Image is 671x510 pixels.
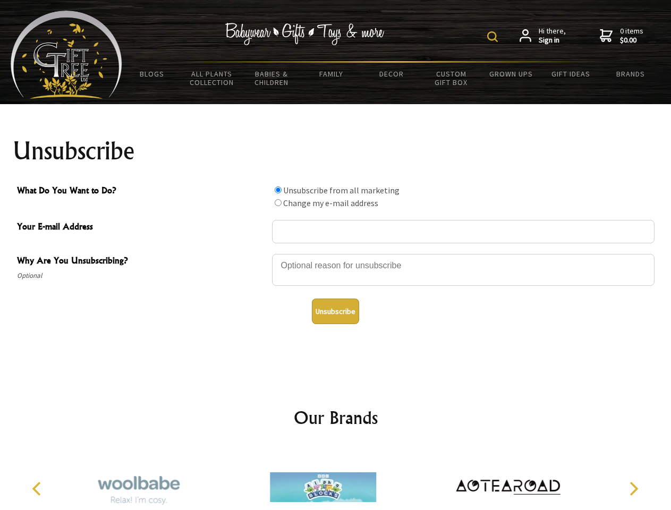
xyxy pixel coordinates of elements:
[275,186,282,193] input: What Do You Want to Do?
[182,63,242,93] a: All Plants Collection
[312,299,359,324] button: Unsubscribe
[520,27,566,45] a: Hi there,Sign in
[275,199,282,206] input: What Do You Want to Do?
[421,63,481,93] a: Custom Gift Box
[539,27,566,45] span: Hi there,
[11,11,122,99] img: Babyware - Gifts - Toys and more...
[601,63,661,85] a: Brands
[272,220,655,243] input: Your E-mail Address
[17,254,267,269] span: Why Are You Unsubscribing?
[225,23,385,45] img: Babywear - Gifts - Toys & more
[283,185,400,195] label: Unsubscribe from all marketing
[17,184,267,199] span: What Do You Want to Do?
[622,477,645,500] button: Next
[600,27,643,45] a: 0 items$0.00
[21,405,650,430] h2: Our Brands
[481,63,541,85] a: Grown Ups
[283,198,378,208] label: Change my e-mail address
[302,63,362,85] a: Family
[620,36,643,45] strong: $0.00
[242,63,302,93] a: Babies & Children
[541,63,601,85] a: Gift Ideas
[17,220,267,235] span: Your E-mail Address
[27,477,50,500] button: Previous
[272,254,655,286] textarea: Why Are You Unsubscribing?
[13,138,659,164] h1: Unsubscribe
[487,31,498,42] img: product search
[122,63,182,85] a: BLOGS
[539,36,566,45] strong: Sign in
[17,269,267,282] span: Optional
[361,63,421,85] a: Decor
[620,26,643,45] span: 0 items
